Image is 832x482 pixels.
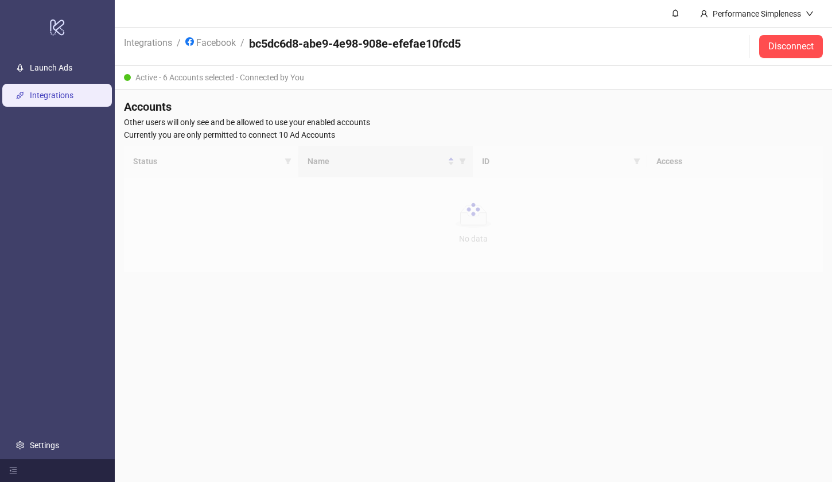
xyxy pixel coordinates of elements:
[30,91,73,100] a: Integrations
[9,467,17,475] span: menu-fold
[759,35,823,58] button: Disconnect
[124,99,823,115] h4: Accounts
[708,7,806,20] div: Performance Simpleness
[122,36,174,48] a: Integrations
[806,10,814,18] span: down
[240,36,244,57] li: /
[124,116,823,129] span: Other users will only see and be allowed to use your enabled accounts
[177,36,181,57] li: /
[700,10,708,18] span: user
[115,66,832,90] div: Active - 6 Accounts selected - Connected by You
[671,9,679,17] span: bell
[124,129,823,141] span: Currently you are only permitted to connect 10 Ad Accounts
[30,63,72,72] a: Launch Ads
[30,441,59,450] a: Settings
[768,41,814,52] span: Disconnect
[249,36,461,52] h4: bc5dc6d8-abe9-4e98-908e-efefae10fcd5
[183,36,238,48] a: Facebook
